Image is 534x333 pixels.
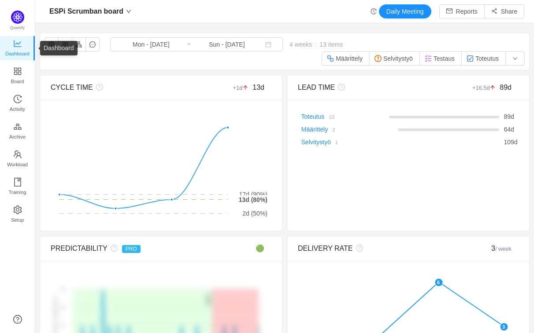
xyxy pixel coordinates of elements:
[13,178,22,196] a: Training
[10,26,25,30] span: Quantify
[13,95,22,103] i: icon: history
[61,304,64,310] tspan: 2
[11,11,24,24] img: Quantify
[61,286,64,292] tspan: 2
[504,139,514,146] span: 109
[233,84,253,91] small: +1d
[504,139,517,146] span: d
[243,85,248,91] i: icon: arrow-up
[353,245,363,252] i: icon: question-circle
[13,67,22,85] a: Board
[301,139,331,146] a: Selvitystyö
[13,206,22,223] a: Setup
[331,139,338,146] a: 1
[335,140,338,145] small: 1
[13,178,22,187] i: icon: book
[72,37,86,51] button: icon: apartment
[115,40,187,49] input: Start date
[490,85,496,91] i: icon: arrow-up
[93,84,103,91] i: icon: question-circle
[461,51,506,66] button: Toteutus
[11,73,24,90] span: Board
[504,126,511,133] span: 64
[191,40,263,49] input: End date
[265,41,271,48] i: icon: calendar
[329,114,334,120] small: 10
[484,4,524,18] button: icon: share-altShare
[319,41,343,48] span: 13 items
[298,243,464,254] div: DELIVERY RATE
[472,84,500,91] small: +16.5d
[298,84,335,91] span: LEAD TIME
[5,45,30,62] span: Dashboard
[51,84,93,91] span: CYCLE TIME
[8,183,26,201] span: Training
[13,40,22,57] a: Dashboard
[504,113,511,120] span: 89
[10,100,25,118] span: Activity
[7,156,28,173] span: Workload
[13,205,22,214] i: icon: setting
[256,245,264,252] span: 🟢
[491,245,512,252] span: 3
[13,67,22,76] i: icon: appstore
[419,51,462,66] button: Testaus
[375,55,382,62] img: 10320
[51,243,216,254] div: PREDICTABILITY
[371,8,377,15] i: icon: history
[327,55,334,62] img: 10316
[13,150,22,159] i: icon: team
[328,126,335,133] a: 2
[500,84,512,91] span: 89d
[495,245,512,252] small: / week
[504,113,514,120] span: d
[324,113,334,120] a: 10
[122,245,141,253] span: PRO
[504,126,514,133] span: d
[126,9,131,14] i: icon: down
[44,37,59,51] button: icon: setting
[301,126,328,133] a: Määrittely
[58,37,72,51] button: icon: appstore
[13,95,22,113] a: Activity
[322,51,370,66] button: Määrittely
[505,51,525,66] button: icon: down
[108,245,118,252] i: icon: question-circle
[439,4,485,18] button: icon: mailReports
[467,55,474,62] img: 10318
[61,322,64,328] tspan: 1
[379,4,431,18] button: Daily Meeting
[13,39,22,48] i: icon: line-chart
[13,315,22,324] a: icon: question-circle
[13,150,22,168] a: Workload
[85,37,100,51] button: icon: message
[283,41,349,48] span: 4 weeks
[13,123,22,140] a: Archive
[369,51,420,66] button: Selvitystyö
[332,127,335,132] small: 2
[11,211,24,229] span: Setup
[301,113,325,120] a: Toteutus
[49,4,123,18] span: ESPi Scrumban board
[252,84,264,91] span: 13d
[13,122,22,131] i: icon: gold
[335,84,345,91] i: icon: question-circle
[9,128,26,146] span: Archive
[425,55,432,62] img: 10313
